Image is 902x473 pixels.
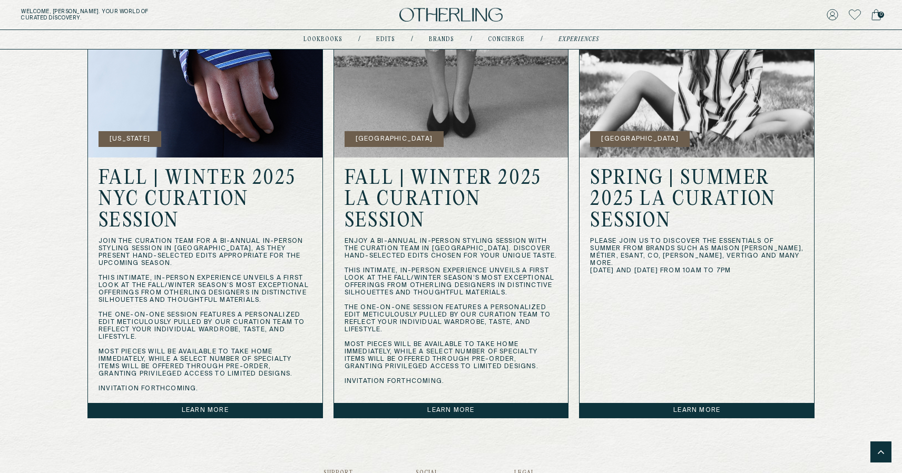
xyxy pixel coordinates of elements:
[580,403,814,418] a: Learn more
[470,35,472,44] div: /
[871,7,881,22] a: 0
[99,168,312,232] h2: FALL | WINTER 2025 NYC CURATION SESSION
[345,168,558,232] h2: FALL | WINTER 2025 LA CURATION SESSION
[429,37,454,42] a: Brands
[878,12,884,18] span: 0
[541,35,543,44] div: /
[99,131,161,147] button: [US_STATE]
[345,238,558,385] p: Enjoy a bi-annual in-person styling session with the Curation team in [GEOGRAPHIC_DATA]. Discover...
[590,168,803,232] h2: Spring | Summer 2025 LA Curation Session
[376,37,395,42] a: Edits
[411,35,413,44] div: /
[558,37,599,42] a: experiences
[345,131,444,147] button: [GEOGRAPHIC_DATA]
[99,238,312,392] p: Join the Curation team for a bi-annual in-person styling session in [GEOGRAPHIC_DATA], as they pr...
[358,35,360,44] div: /
[590,238,803,274] p: Please join us to discover the essentials of summer from brands such as Maison [PERSON_NAME], Mét...
[88,403,322,418] a: Learn more
[399,8,503,22] img: logo
[303,37,342,42] a: lookbooks
[590,131,689,147] button: [GEOGRAPHIC_DATA]
[21,8,279,21] h5: Welcome, [PERSON_NAME] . Your world of curated discovery.
[334,403,568,418] a: Learn more
[488,37,525,42] a: concierge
